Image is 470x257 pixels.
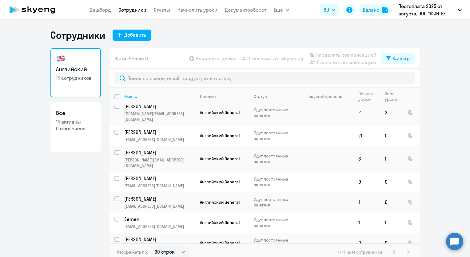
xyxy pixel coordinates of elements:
div: Добавить [124,31,146,39]
a: [PERSON_NAME] [124,195,195,202]
span: 1 - 14 из 14 сотрудников [337,249,383,255]
p: Идут постоянные занятия [254,130,296,141]
td: 0 [353,233,380,253]
p: 0 отключено [56,125,95,132]
p: Идут постоянные занятия [254,217,296,228]
button: RU [319,4,340,16]
p: [PERSON_NAME] [124,175,194,182]
img: english [56,54,66,63]
td: 0 [380,192,402,212]
div: Продукт [200,94,249,99]
td: 3 [380,100,402,125]
div: Имя [124,94,132,99]
td: 1 [380,146,402,172]
td: 0 [380,233,402,253]
p: [PERSON_NAME] [124,195,194,202]
div: Статус [254,94,296,99]
div: Имя [124,94,195,99]
a: [PERSON_NAME] [124,236,195,243]
a: [PERSON_NAME] [124,175,195,182]
div: Личные уроки [358,91,380,102]
p: Идут постоянные занятия [254,153,296,164]
a: [PERSON_NAME] [124,103,195,110]
p: Идут постоянные занятия [254,197,296,208]
div: Баланс [363,6,379,14]
a: Английский14 сотрудников [50,48,101,97]
td: 0 [380,172,402,192]
a: Все14 активны0 отключено [50,102,101,152]
span: Английский General [200,199,240,205]
td: 0 [380,125,402,146]
p: Идут постоянные занятия [254,237,296,248]
button: Добавить [113,30,151,41]
button: Фильтр [381,53,415,64]
td: 1 [380,212,402,233]
div: Текущий уровень [307,94,342,99]
img: balance [382,7,388,13]
span: Английский General [200,110,240,115]
td: 1 [353,192,380,212]
p: [EMAIL_ADDRESS][DOMAIN_NAME] [124,183,195,189]
h1: Сотрудники [50,29,105,41]
td: 1 [353,212,380,233]
h3: Английский [56,65,95,73]
p: 14 сотрудников [56,75,95,81]
p: [PERSON_NAME] [124,103,194,110]
p: [PERSON_NAME] [124,129,194,136]
span: Ещё [274,6,283,14]
span: Английский General [200,220,240,225]
p: Идут постоянные занятия [254,176,296,187]
p: [PERSON_NAME] [124,149,194,156]
div: Корп. уроки [385,91,402,102]
div: Личные уроки [358,91,374,102]
p: Идут постоянные занятия [254,107,296,118]
span: Английский General [200,133,240,138]
div: Фильтр [393,55,410,62]
div: Корп. уроки [385,91,397,102]
a: Документооборот [225,7,266,13]
span: Вы выбрали: 0 [114,55,148,62]
span: RU [324,6,329,14]
input: Поиск по имени, email, продукту или статусу [114,72,415,84]
button: Балансbalance [359,4,392,16]
a: Сотрудники [118,7,146,13]
p: Semen [124,216,194,222]
a: Дашборд [90,7,111,13]
td: 2 [353,100,380,125]
div: Статус [254,94,267,99]
p: [DOMAIN_NAME][EMAIL_ADDRESS][DOMAIN_NAME] [124,111,195,122]
td: 0 [353,172,380,192]
td: 20 [353,125,380,146]
p: [EMAIL_ADDRESS][DOMAIN_NAME] [124,203,195,209]
a: [PERSON_NAME] [124,149,195,156]
p: 14 активны [56,118,95,125]
div: Текущий уровень [301,94,353,99]
h3: Все [56,109,95,117]
button: Ещё [274,4,289,16]
p: [PERSON_NAME][EMAIL_ADDRESS][DOMAIN_NAME] [124,157,195,168]
p: [EMAIL_ADDRESS][DOMAIN_NAME] [124,224,195,229]
td: 3 [353,146,380,172]
button: Постоплата 2025 от августа, ООО "ФИНТЕХ СЕРВИС" [395,2,465,17]
p: Постоплата 2025 от августа, ООО "ФИНТЕХ СЕРВИС" [398,2,456,17]
span: Английский General [200,179,240,185]
span: Отображать по: [117,249,148,255]
a: [PERSON_NAME] [124,129,195,136]
span: Английский General [200,240,240,246]
a: Начислить уроки [177,7,217,13]
div: Продукт [200,94,217,99]
span: Английский General [200,156,240,161]
a: Semen [124,216,195,222]
a: Отчеты [154,7,170,13]
p: [PERSON_NAME] [124,236,194,243]
p: [EMAIL_ADDRESS][DOMAIN_NAME] [124,137,195,142]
